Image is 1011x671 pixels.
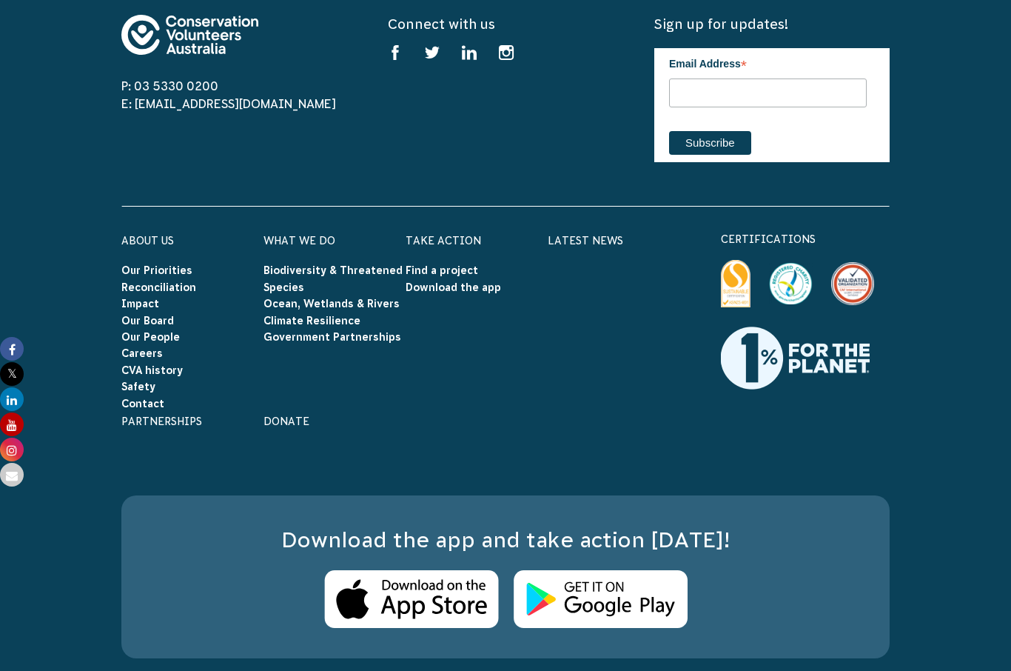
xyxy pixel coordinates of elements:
[151,525,860,555] h3: Download the app and take action [DATE]!
[121,15,258,55] img: logo-footer.svg
[121,315,174,327] a: Our Board
[121,97,336,110] a: E: [EMAIL_ADDRESS][DOMAIN_NAME]
[263,298,400,310] a: Ocean, Wetlands & Rivers
[121,281,196,293] a: Reconciliation
[121,264,192,276] a: Our Priorities
[324,570,499,629] img: Apple Store Logo
[514,570,688,629] img: Android Store Logo
[121,398,164,410] a: Contact
[721,230,890,248] p: certifications
[669,131,751,155] input: Subscribe
[263,415,309,427] a: Donate
[263,264,403,293] a: Biodiversity & Threatened Species
[669,48,867,76] label: Email Address
[121,364,183,376] a: CVA history
[406,264,478,276] a: Find a project
[121,331,180,343] a: Our People
[121,298,159,310] a: Impact
[263,235,335,247] a: What We Do
[121,235,174,247] a: About Us
[548,235,623,247] a: Latest News
[263,315,360,327] a: Climate Resilience
[121,79,218,93] a: P: 03 5330 0200
[121,381,155,393] a: Safety
[406,281,501,293] a: Download the app
[121,347,163,359] a: Careers
[121,415,202,427] a: Partnerships
[263,331,401,343] a: Government Partnerships
[654,15,890,33] h5: Sign up for updates!
[388,15,623,33] h5: Connect with us
[406,235,481,247] a: Take Action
